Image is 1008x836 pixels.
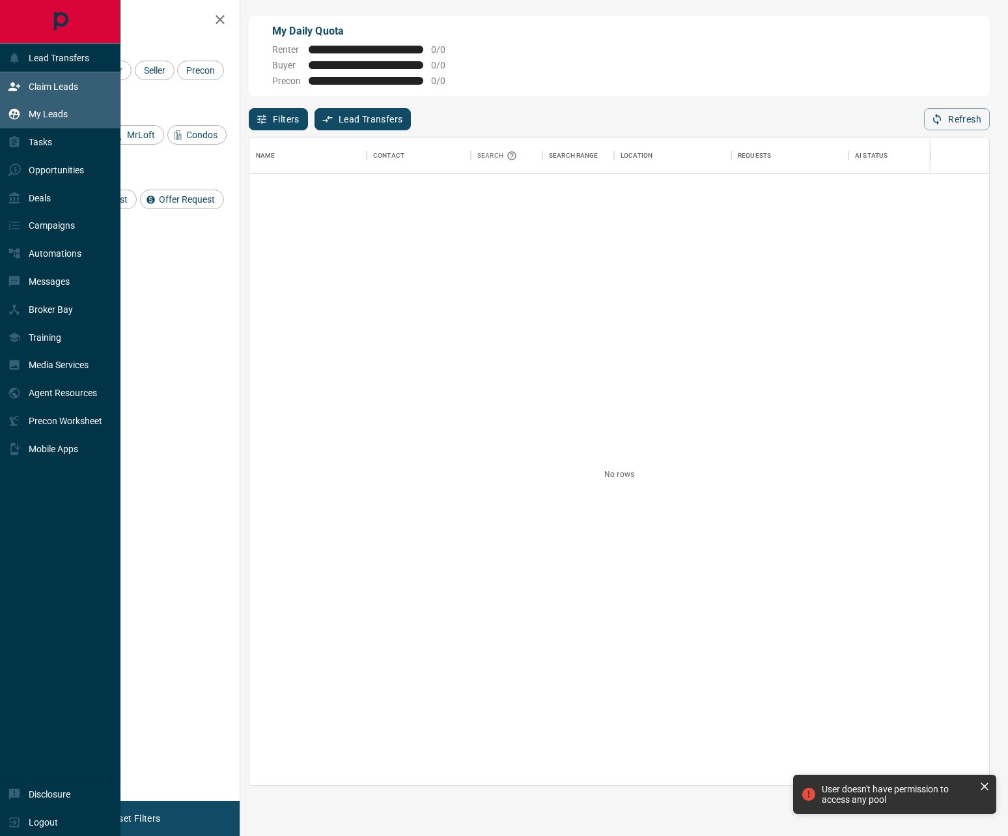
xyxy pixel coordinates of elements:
div: Requests [738,137,771,174]
div: Condos [167,125,227,145]
p: My Daily Quota [272,23,460,39]
button: Filters [249,108,308,130]
button: Reset Filters [99,807,169,829]
div: Search [477,137,520,174]
span: Renter [272,44,301,55]
div: Name [256,137,275,174]
div: Contact [367,137,471,174]
span: MrLoft [122,130,160,140]
span: Precon [182,65,219,76]
div: Contact [373,137,404,174]
div: AI Status [855,137,888,174]
div: Name [249,137,367,174]
span: 0 / 0 [431,60,460,70]
div: Search Range [549,137,598,174]
div: Precon [177,61,224,80]
span: Offer Request [154,194,219,205]
div: MrLoft [108,125,164,145]
span: 0 / 0 [431,44,460,55]
div: User doesn't have permission to access any pool [822,784,974,805]
h2: Filters [42,13,227,29]
div: Offer Request [140,190,224,209]
span: Buyer [272,60,301,70]
div: AI Status [848,137,992,174]
span: 0 / 0 [431,76,460,86]
div: Requests [731,137,848,174]
button: Refresh [924,108,990,130]
span: Seller [139,65,170,76]
span: Precon [272,76,301,86]
div: Search Range [542,137,614,174]
button: Lead Transfers [315,108,412,130]
span: Condos [182,130,222,140]
div: Location [621,137,652,174]
div: Seller [135,61,175,80]
div: Location [614,137,731,174]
